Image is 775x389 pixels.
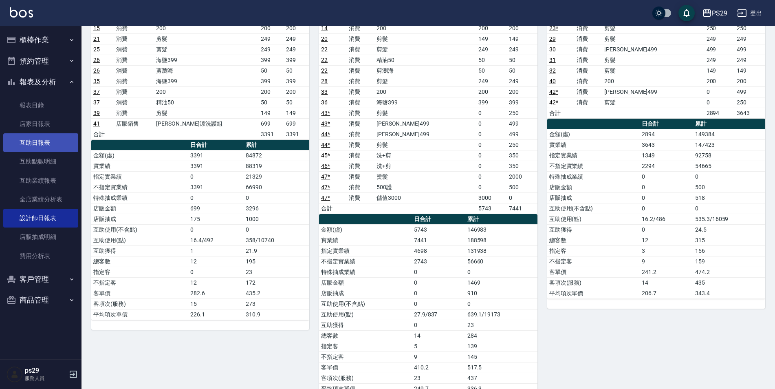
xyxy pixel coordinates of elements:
td: 500 [507,182,537,192]
td: 249 [705,55,735,65]
table: a dense table [547,119,765,299]
td: 16.2/486 [640,214,693,224]
td: 金額(虛) [91,150,188,161]
td: 50 [259,97,284,108]
td: 0 [507,192,537,203]
th: 累計 [693,119,765,129]
td: 3643 [640,139,693,150]
td: 實業績 [547,139,640,150]
a: 33 [321,88,328,95]
td: 消費 [347,97,374,108]
td: 實業績 [91,161,188,171]
td: 0 [693,203,765,214]
td: 互助獲得 [91,245,188,256]
td: 0 [640,171,693,182]
td: 249 [476,44,507,55]
td: 不指定實業績 [547,161,640,171]
a: 21 [93,35,100,42]
td: 250 [507,108,537,118]
td: 不指定實業績 [319,256,412,267]
td: [PERSON_NAME]499 [602,86,704,97]
td: 消費 [575,76,602,86]
td: 海鹽399 [154,76,258,86]
td: 249 [284,44,309,55]
td: 149 [735,65,765,76]
td: 0 [188,171,244,182]
td: 消費 [114,44,154,55]
td: 0 [476,150,507,161]
td: 3391 [284,129,309,139]
td: 175 [188,214,244,224]
td: 消費 [114,97,154,108]
td: 剪髮 [374,76,476,86]
td: 249 [507,44,537,55]
td: 7441 [507,203,537,214]
td: 剪髮 [374,108,476,118]
td: 指定客 [91,267,188,277]
td: 200 [476,23,507,33]
td: [PERSON_NAME]涼洗護組 [154,118,258,129]
td: 149 [507,33,537,44]
td: 海鹽399 [374,97,476,108]
td: 149 [705,65,735,76]
td: 3391 [188,150,244,161]
td: 250 [735,97,765,108]
td: 消費 [114,65,154,76]
td: 56660 [465,256,537,267]
td: 200 [154,86,258,97]
td: 7441 [412,235,465,245]
a: 22 [321,57,328,63]
td: 12 [188,256,244,267]
td: [PERSON_NAME]499 [374,129,476,139]
td: 358/10740 [244,235,309,245]
td: 消費 [575,33,602,44]
a: 互助點數明細 [3,152,78,171]
button: 預約管理 [3,51,78,72]
a: 設計師日報表 [3,209,78,228]
a: 報表目錄 [3,96,78,115]
td: 200 [507,23,537,33]
td: 241.2 [640,267,693,277]
td: 50 [507,65,537,76]
td: 249 [259,33,284,44]
a: 20 [321,35,328,42]
td: 消費 [347,33,374,44]
td: 剪髮 [602,65,704,76]
a: 費用分析表 [3,247,78,265]
td: 249 [735,33,765,44]
td: 3296 [244,203,309,214]
td: 0 [640,182,693,192]
a: 26 [93,57,100,63]
td: 88319 [244,161,309,171]
td: 12 [640,235,693,245]
td: 剪髮 [374,33,476,44]
td: 350 [507,150,537,161]
td: 店販銷售 [114,118,154,129]
td: 消費 [347,44,374,55]
td: 0 [640,203,693,214]
td: 200 [154,23,258,33]
td: 535.3/16059 [693,214,765,224]
a: 25 [93,46,100,53]
td: 315 [693,235,765,245]
td: 474.2 [693,267,765,277]
td: 精油50 [374,55,476,65]
td: 92758 [693,150,765,161]
td: 3391 [259,129,284,139]
td: 消費 [347,139,374,150]
td: 499 [735,86,765,97]
td: 實業績 [319,235,412,245]
td: 2894 [640,129,693,139]
td: 剪髮 [154,33,258,44]
td: 總客數 [547,235,640,245]
td: 0 [705,86,735,97]
td: 195 [244,256,309,267]
td: 5743 [412,224,465,235]
td: 5743 [476,203,507,214]
button: 登出 [734,6,765,21]
table: a dense table [91,140,309,320]
td: 200 [602,76,704,86]
a: 31 [549,57,556,63]
td: 250 [705,23,735,33]
td: 249 [705,33,735,44]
